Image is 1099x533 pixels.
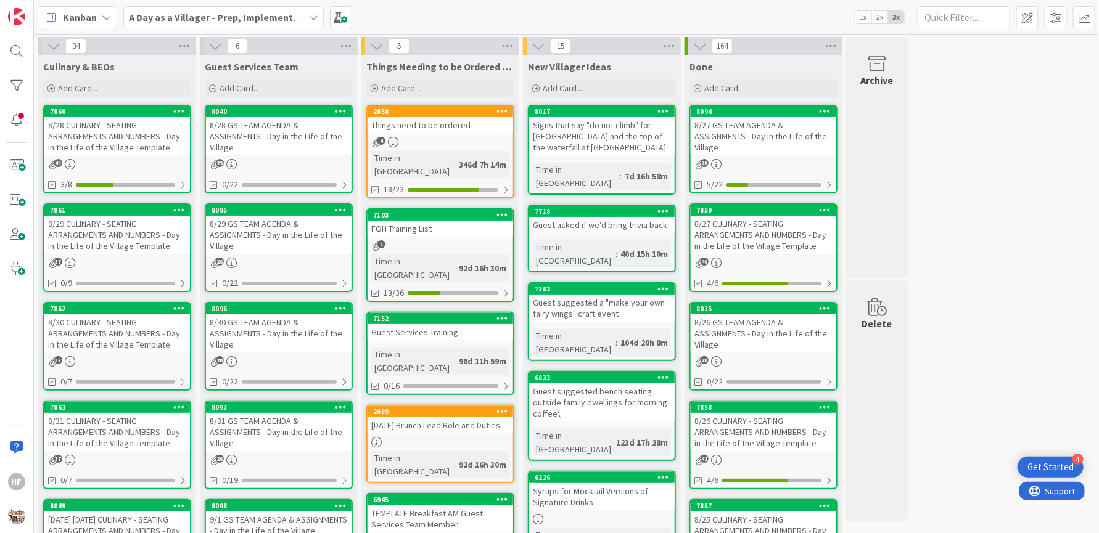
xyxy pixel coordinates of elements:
div: 7863 [44,402,190,413]
span: Culinary & BEOs [43,60,115,73]
span: 41 [701,455,709,463]
div: 8/28 CULINARY - SEATING ARRANGEMENTS AND NUMBERS - Day in the Life of the Village Template [44,117,190,155]
div: 8095 [212,206,352,214]
div: 6833Guest suggested bench seating outside family dwellings for morning coffee\ [529,372,675,421]
div: 7862 [44,303,190,314]
span: : [611,436,613,449]
div: 346d 7h 14m [456,158,509,171]
div: 2858Things need to be ordered [368,106,513,133]
span: 0/22 [222,375,238,388]
div: 7103FOH Training List [368,210,513,237]
div: 7861 [44,205,190,216]
div: FOH Training List [368,221,513,237]
span: 37 [54,258,62,266]
div: Time in [GEOGRAPHIC_DATA] [371,348,454,375]
div: 4 [1072,454,1084,465]
div: 2689[DATE] Brunch Lead Role and Duties [368,406,513,433]
div: 8/30 CULINARY - SEATING ARRANGEMENTS AND NUMBERS - Day in the Life of the Village Template [44,314,190,352]
span: Add Card... [58,83,97,94]
div: 7858 [696,403,836,412]
div: 8049 [44,500,190,511]
div: 80408/28 GS TEAM AGENDA & ASSIGNMENTS - Day in the Life of the Village [206,106,352,155]
div: 2858 [373,107,513,116]
span: : [454,261,456,275]
span: 0/7 [60,375,72,388]
div: 7102 [535,285,675,293]
div: 7718Guest asked if we'd bring trivia back [529,206,675,233]
a: 2689[DATE] Brunch Lead Role and DutiesTime in [GEOGRAPHIC_DATA]:92d 16h 30m [366,405,514,483]
span: 41 [54,159,62,167]
div: 8098 [212,502,352,510]
div: 7103 [368,210,513,221]
div: 40d 15h 10m [617,247,671,261]
div: 8/29 CULINARY - SEATING ARRANGEMENTS AND NUMBERS - Day in the Life of the Village Template [44,216,190,254]
span: 0/9 [60,277,72,290]
span: 5/22 [707,178,723,191]
div: Time in [GEOGRAPHIC_DATA] [533,329,615,356]
div: 80958/29 GS TEAM AGENDA & ASSIGNMENTS - Day in the Life of the Village [206,205,352,254]
div: 80978/31 GS TEAM AGENDA & ASSIGNMENTS - Day in the Life of the Village [206,402,352,451]
span: Things Needing to be Ordered - PUT IN CARD, Don't make new card [366,60,514,73]
div: 7103 [373,211,513,219]
span: 29 [216,159,224,167]
div: 8/28 GS TEAM AGENDA & ASSIGNMENTS - Day in the Life of the Village [206,117,352,155]
a: 2858Things need to be orderedTime in [GEOGRAPHIC_DATA]:346d 7h 14m18/23 [366,105,514,198]
span: : [620,169,622,183]
div: 80968/30 GS TEAM AGENDA & ASSIGNMENTS - Day in the Life of the Village [206,303,352,352]
div: 2858 [368,106,513,117]
div: Time in [GEOGRAPHIC_DATA] [533,240,615,267]
span: 0/7 [60,474,72,487]
div: 6945 [373,495,513,504]
div: Syrups for Mocktail Versions of Signature Drinks [529,483,675,510]
div: Things need to be ordered [368,117,513,133]
span: 28 [216,356,224,364]
div: 8017 [535,107,675,116]
div: 78598/27 CULINARY - SEATING ARRANGEMENTS AND NUMBERS - Day in the Life of the Village Template [691,205,836,254]
div: Archive [861,73,894,87]
span: : [615,247,617,261]
div: 8/26 GS TEAM AGENDA & ASSIGNMENTS - Day in the Life of the Village [691,314,836,352]
div: 7102Guest suggested a "make your own fairy wings" craft event [529,283,675,322]
span: 1x [855,11,871,23]
span: Support [26,2,56,17]
span: 0/22 [707,375,723,388]
div: 78618/29 CULINARY - SEATING ARRANGEMENTS AND NUMBERS - Day in the Life of the Village Template [44,205,190,254]
div: 7862 [50,304,190,313]
div: 8096 [206,303,352,314]
span: 0/22 [222,178,238,191]
div: 7152 [368,313,513,324]
div: 8097 [206,402,352,413]
a: 78598/27 CULINARY - SEATING ARRANGEMENTS AND NUMBERS - Day in the Life of the Village Template4/6 [689,203,838,292]
a: 7718Guest asked if we'd bring trivia backTime in [GEOGRAPHIC_DATA]:40d 15h 10m [528,205,676,272]
div: 8095 [206,205,352,216]
a: 80958/29 GS TEAM AGENDA & ASSIGNMENTS - Day in the Life of the Village0/22 [205,203,353,292]
div: 78628/30 CULINARY - SEATING ARRANGEMENTS AND NUMBERS - Day in the Life of the Village Template [44,303,190,352]
div: 7859 [696,206,836,214]
a: 78608/28 CULINARY - SEATING ARRANGEMENTS AND NUMBERS - Day in the Life of the Village Template3/8 [43,105,191,193]
div: 7102 [529,283,675,295]
span: 0/22 [222,277,238,290]
div: 6833 [529,372,675,383]
div: 8/30 GS TEAM AGENDA & ASSIGNMENTS - Day in the Life of the Village [206,314,352,352]
div: 8098 [206,500,352,511]
img: Visit kanbanzone.com [8,8,25,25]
a: 78638/31 CULINARY - SEATING ARRANGEMENTS AND NUMBERS - Day in the Life of the Village Template0/7 [43,401,191,489]
div: 8/31 GS TEAM AGENDA & ASSIGNMENTS - Day in the Life of the Village [206,413,352,451]
div: 8040 [206,106,352,117]
div: 7860 [50,107,190,116]
a: 80158/26 GS TEAM AGENDA & ASSIGNMENTS - Day in the Life of the Village0/22 [689,302,838,391]
div: 6833 [535,373,675,382]
span: 0/19 [222,474,238,487]
span: Add Card... [220,83,259,94]
div: 80948/27 GS TEAM AGENDA & ASSIGNMENTS - Day in the Life of the Village [691,106,836,155]
a: 80948/27 GS TEAM AGENDA & ASSIGNMENTS - Day in the Life of the Village5/22 [689,105,838,193]
div: Guest asked if we'd bring trivia back [529,217,675,233]
div: 123d 17h 28m [613,436,671,449]
div: Guest suggested a "make your own fairy wings" craft event [529,295,675,322]
span: 18/23 [384,183,404,196]
div: 78588/26 CULINARY - SEATING ARRANGEMENTS AND NUMBERS - Day in the Life of the Village Template [691,402,836,451]
div: 7860 [44,106,190,117]
a: 78618/29 CULINARY - SEATING ARRANGEMENTS AND NUMBERS - Day in the Life of the Village Template0/9 [43,203,191,292]
div: 92d 16h 30m [456,458,509,471]
div: Guest suggested bench seating outside family dwellings for morning coffee\ [529,383,675,421]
